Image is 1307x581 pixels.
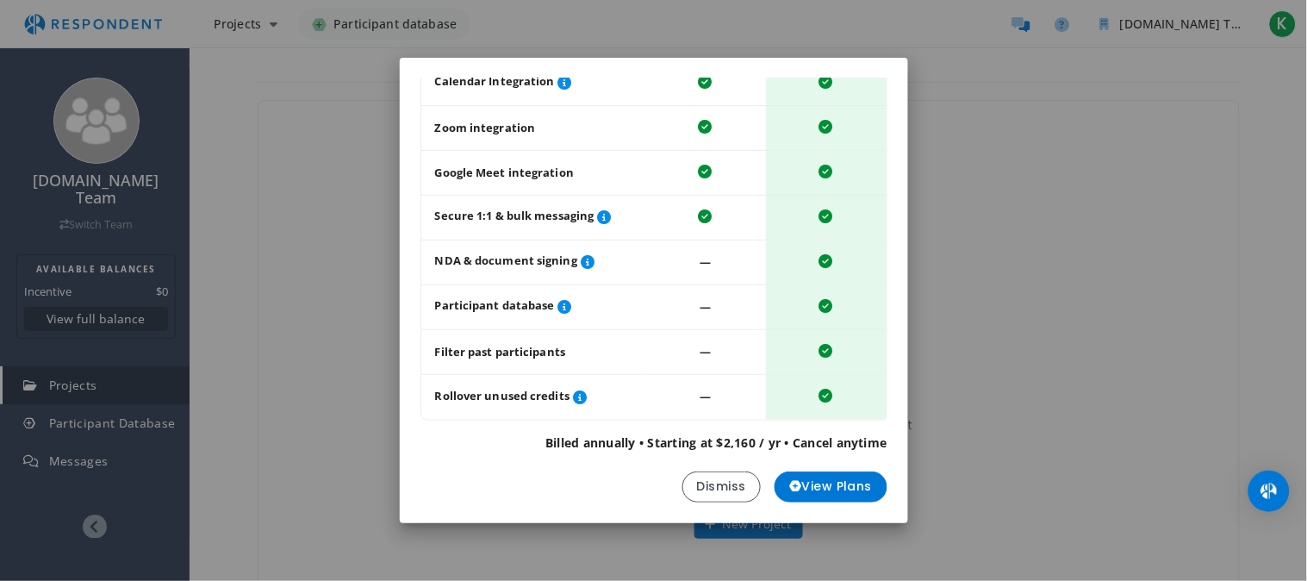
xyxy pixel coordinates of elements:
[569,387,590,408] button: If you renew your subscription for an equal or higher value plan, unused credits roll over for si...
[700,344,711,359] span: ―
[789,478,873,496] span: View Plans
[421,375,645,420] td: Rollover unused credits
[700,389,711,404] span: ―
[400,58,908,522] md-dialog: Upgrade to ...
[421,241,645,285] td: NDA & document signing
[775,472,887,503] button: View Plans
[594,207,614,228] button: Screen survey participants and ask follow-up questions to assess fit before session invitations.
[555,297,576,317] button: Review, organize, and invite previously paid participants.
[577,252,598,272] button: Easily secure participant NDAs and other project documents.
[421,151,645,196] td: Google Meet integration
[1248,471,1290,512] div: Open Intercom Messenger
[700,299,711,315] span: ―
[421,330,645,375] td: Filter past participants
[682,472,762,503] button: Dismiss
[421,61,645,106] td: Calendar Integration
[420,434,887,451] p: Billed annually • Starting at $2,160 / yr • Cancel anytime
[421,106,645,151] td: Zoom integration
[421,285,645,330] td: Participant database
[700,254,711,270] span: ―
[421,196,645,241] td: Secure 1:1 & bulk messaging
[555,72,576,93] button: Automate session scheduling with Microsoft Office or Google Calendar integration.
